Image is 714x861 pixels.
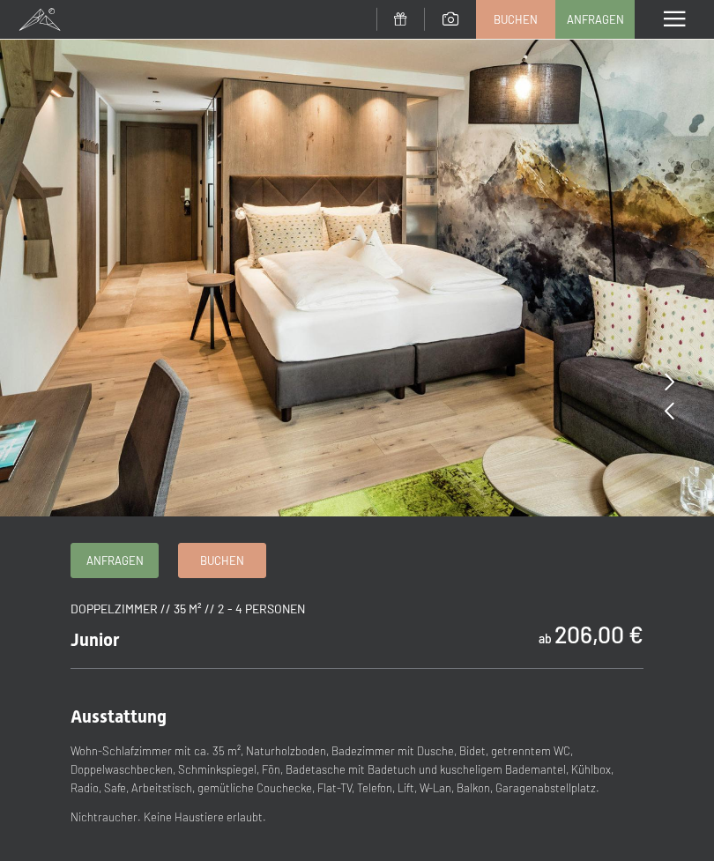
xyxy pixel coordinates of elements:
span: Buchen [200,553,244,568]
span: Buchen [494,11,538,27]
b: 206,00 € [554,620,643,648]
span: Junior [71,629,120,650]
span: Ausstattung [71,706,167,727]
a: Anfragen [556,1,634,38]
p: Nichtraucher. Keine Haustiere erlaubt. [71,808,643,827]
span: Anfragen [86,553,144,568]
span: ab [539,631,552,646]
a: Buchen [179,544,265,577]
span: Anfragen [567,11,624,27]
a: Buchen [477,1,554,38]
a: Anfragen [71,544,158,577]
span: Doppelzimmer // 35 m² // 2 - 4 Personen [71,601,305,616]
p: Wohn-Schlafzimmer mit ca. 35 m², Naturholzboden, Badezimmer mit Dusche, Bidet, getrenntem WC, Dop... [71,742,643,797]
